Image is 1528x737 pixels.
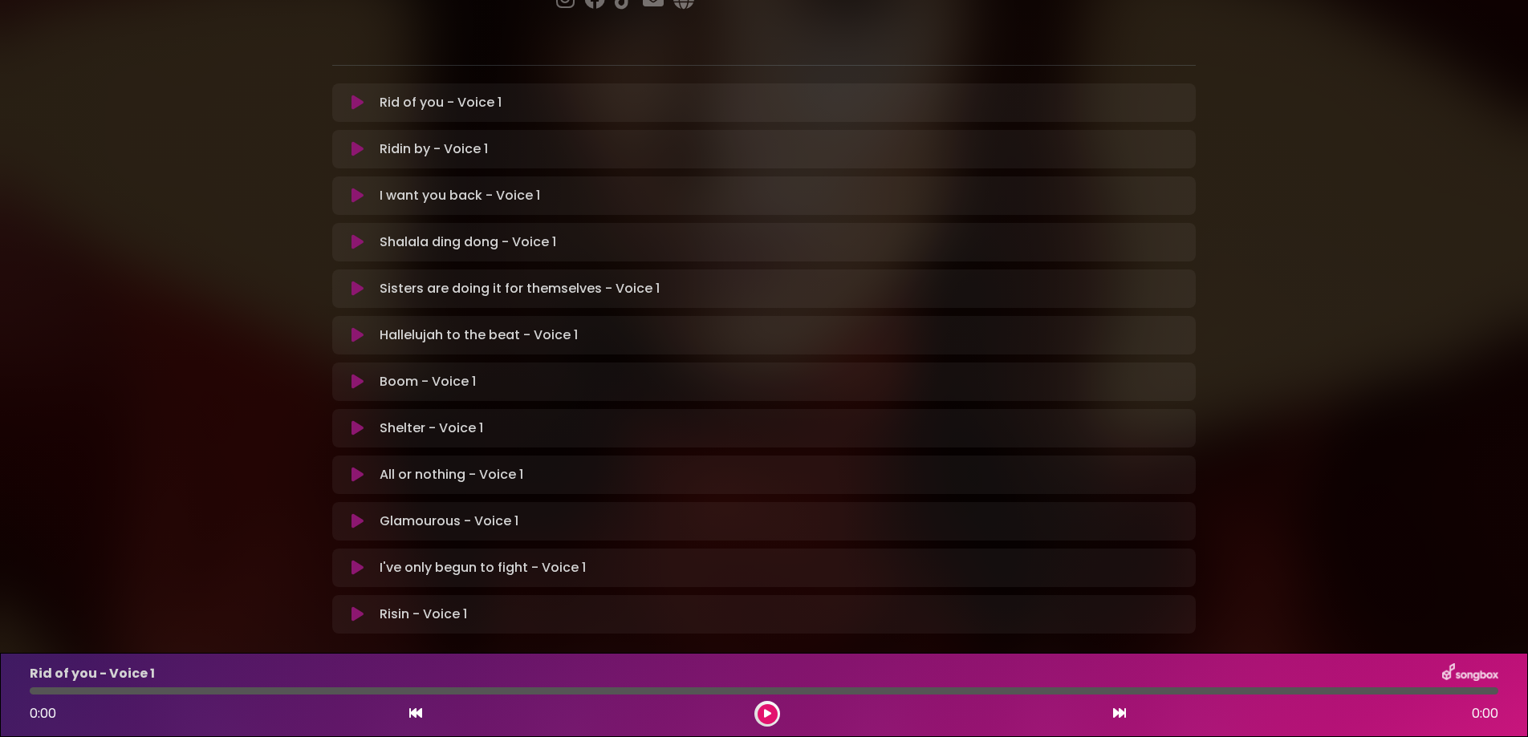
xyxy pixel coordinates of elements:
[380,326,578,345] p: Hallelujah to the beat - Voice 1
[380,233,556,252] p: Shalala ding dong - Voice 1
[380,419,483,438] p: Shelter - Voice 1
[380,372,476,391] p: Boom - Voice 1
[380,512,518,531] p: Glamourous - Voice 1
[380,279,660,298] p: Sisters are doing it for themselves - Voice 1
[1442,663,1498,684] img: songbox-logo-white.png
[380,140,488,159] p: Ridin by - Voice 1
[380,605,467,624] p: Risin - Voice 1
[380,465,523,484] p: All or nothing - Voice 1
[30,664,155,683] p: Rid of you - Voice 1
[380,558,586,577] p: I've only begun to fight - Voice 1
[380,186,540,205] p: I want you back - Voice 1
[380,93,502,112] p: Rid of you - Voice 1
